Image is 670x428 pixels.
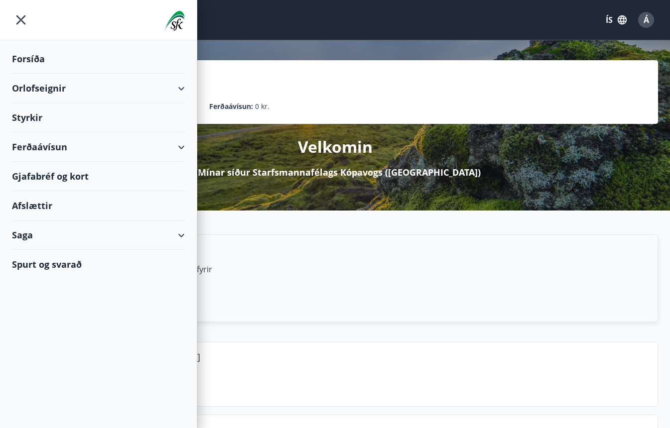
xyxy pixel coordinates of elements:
button: ÍS [600,11,632,29]
div: Afslættir [12,191,185,220]
img: union_logo [164,11,185,31]
span: 0 kr. [255,101,269,112]
p: Velkomin [298,136,373,158]
p: Arnarborg 8 [85,367,650,384]
span: Á [644,14,649,25]
div: Styrkir [12,103,185,132]
button: menu [12,11,30,29]
div: Ferðaávísun [12,132,185,162]
div: Spurt og svarað [12,250,185,279]
p: á Mínar síður Starfsmannafélags Kópavogs ([GEOGRAPHIC_DATA]) [190,166,481,179]
div: Saga [12,220,185,250]
p: Ferðaávísun : [209,101,253,112]
div: Gjafabréf og kort [12,162,185,191]
div: Orlofseignir [12,74,185,103]
button: Á [634,8,658,32]
div: Forsíða [12,44,185,74]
